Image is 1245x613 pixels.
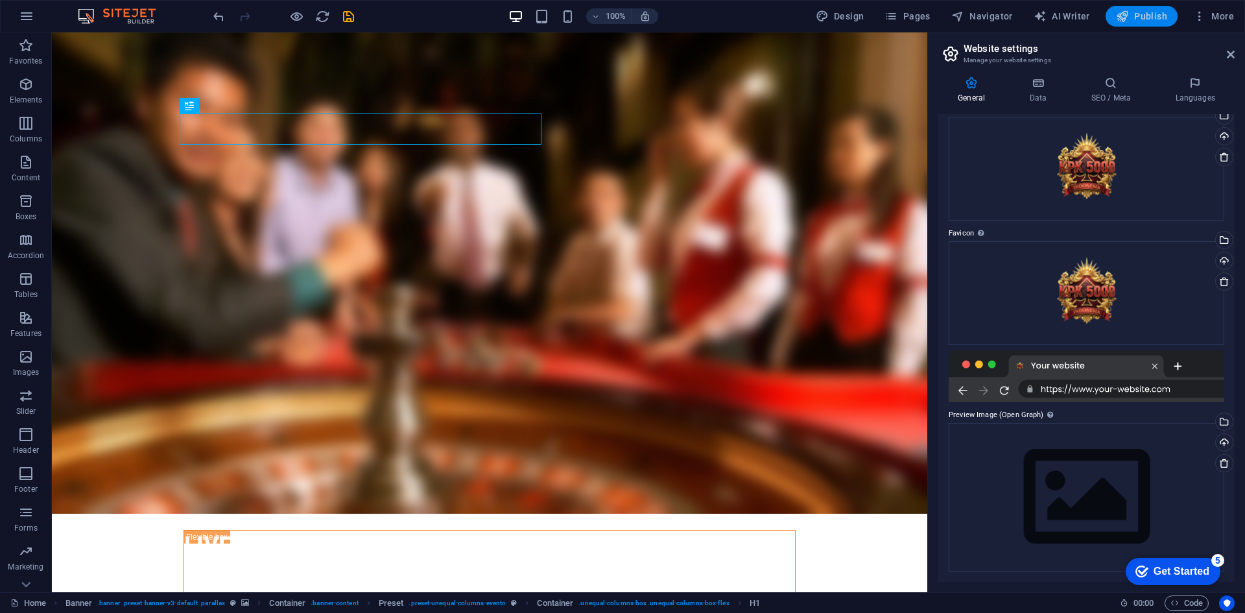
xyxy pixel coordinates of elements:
p: Header [13,445,39,455]
span: Click to select. Double-click to edit [269,595,305,611]
div: new5000-lI8v3JSghqqLsypaMwH0yA.png [949,117,1224,221]
div: new5000-lI8v3JSghqqLsypaMwH0yA-i2fTF0MMLOfxRhw7evYYSw.png [949,241,1224,345]
span: . banner-content [311,595,358,611]
span: 00 00 [1133,595,1154,611]
span: : [1143,598,1144,608]
p: Footer [14,484,38,494]
span: Code [1170,595,1203,611]
span: AI Writer [1034,10,1090,23]
h2: Website settings [964,43,1235,54]
div: Get Started 5 items remaining, 0% complete [10,6,105,34]
p: Favorites [9,56,42,66]
h6: Session time [1120,595,1154,611]
span: Pages [884,10,930,23]
h4: Languages [1156,77,1235,104]
button: Design [811,6,870,27]
button: 100% [586,8,632,24]
p: Elements [10,95,43,105]
button: More [1188,6,1239,27]
p: Features [10,328,41,339]
p: Boxes [16,211,37,222]
i: This element is a customizable preset [511,599,517,607]
p: Images [13,367,40,378]
i: This element is a customizable preset [230,599,236,607]
button: Pages [879,6,935,27]
h3: Manage your website settings [964,54,1209,66]
button: reload [314,8,330,24]
button: Publish [1106,6,1178,27]
label: Favicon [949,226,1224,241]
span: Click to select. Double-click to edit [379,595,404,611]
i: On resize automatically adjust zoom level to fit chosen device. [639,10,651,22]
div: 5 [96,3,109,16]
p: Columns [10,134,42,144]
button: AI Writer [1028,6,1095,27]
i: This element contains a background [241,599,249,607]
span: Design [816,10,864,23]
span: . banner .preset-banner-v3-default .parallax [97,595,225,611]
span: Publish [1116,10,1167,23]
button: Usercentrics [1219,595,1235,611]
p: Accordion [8,250,44,261]
span: Click to select. Double-click to edit [537,595,573,611]
p: Slider [16,406,36,416]
i: Save (Ctrl+S) [341,9,356,24]
p: Content [12,173,40,183]
button: Click here to leave preview mode and continue editing [289,8,304,24]
div: Get Started [38,14,94,26]
i: Undo: Change favicon (Ctrl+Z) [211,9,226,24]
button: Navigator [946,6,1018,27]
h4: Data [1010,77,1071,104]
span: More [1193,10,1234,23]
span: Click to select. Double-click to edit [750,595,760,611]
span: Click to select. Double-click to edit [65,595,93,611]
div: Design (Ctrl+Alt+Y) [811,6,870,27]
h4: SEO / Meta [1071,77,1156,104]
i: Reload page [315,9,330,24]
img: Editor Logo [75,8,172,24]
button: Code [1165,595,1209,611]
h6: 100% [606,8,626,24]
a: Click to cancel selection. Double-click to open Pages [10,595,46,611]
label: Preview Image (Open Graph) [949,407,1224,423]
span: . preset-unequal-columns-evento [409,595,506,611]
button: undo [211,8,226,24]
div: Select files from the file manager, stock photos, or upload file(s) [949,423,1224,571]
p: Marketing [8,562,43,572]
p: Tables [14,289,38,300]
h4: General [938,77,1010,104]
span: Navigator [951,10,1013,23]
nav: breadcrumb [65,595,760,611]
p: Forms [14,523,38,533]
button: save [340,8,356,24]
span: . unequal-columns-box .unequal-columns-box-flex [578,595,729,611]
